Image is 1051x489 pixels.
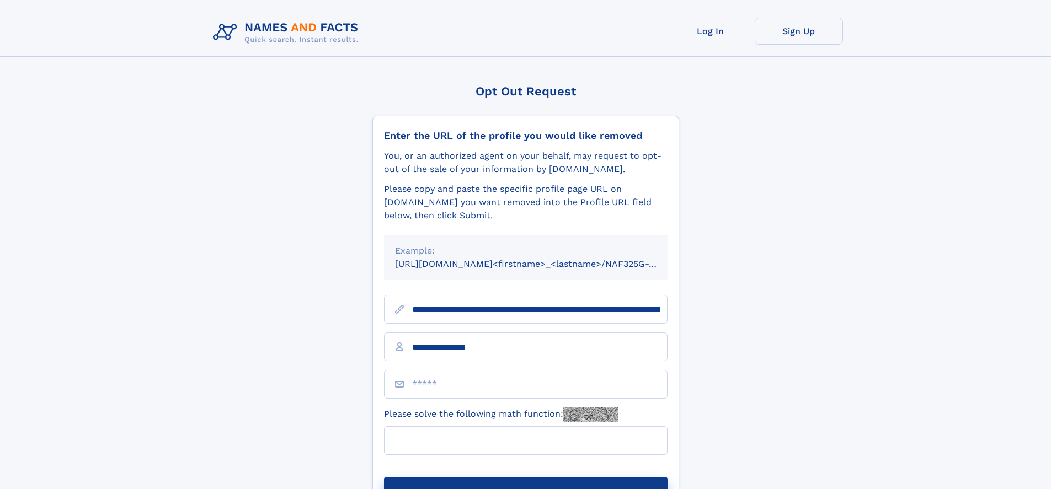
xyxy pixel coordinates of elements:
a: Sign Up [755,18,843,45]
div: Example: [395,244,657,257]
a: Log In [666,18,755,45]
img: Logo Names and Facts [209,18,367,47]
div: You, or an authorized agent on your behalf, may request to opt-out of the sale of your informatio... [384,149,668,176]
div: Opt Out Request [372,84,679,98]
div: Please copy and paste the specific profile page URL on [DOMAIN_NAME] you want removed into the Pr... [384,182,668,222]
label: Please solve the following math function: [384,407,618,422]
div: Enter the URL of the profile you would like removed [384,130,668,142]
small: [URL][DOMAIN_NAME]<firstname>_<lastname>/NAF325G-xxxxxxxx [395,259,689,269]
